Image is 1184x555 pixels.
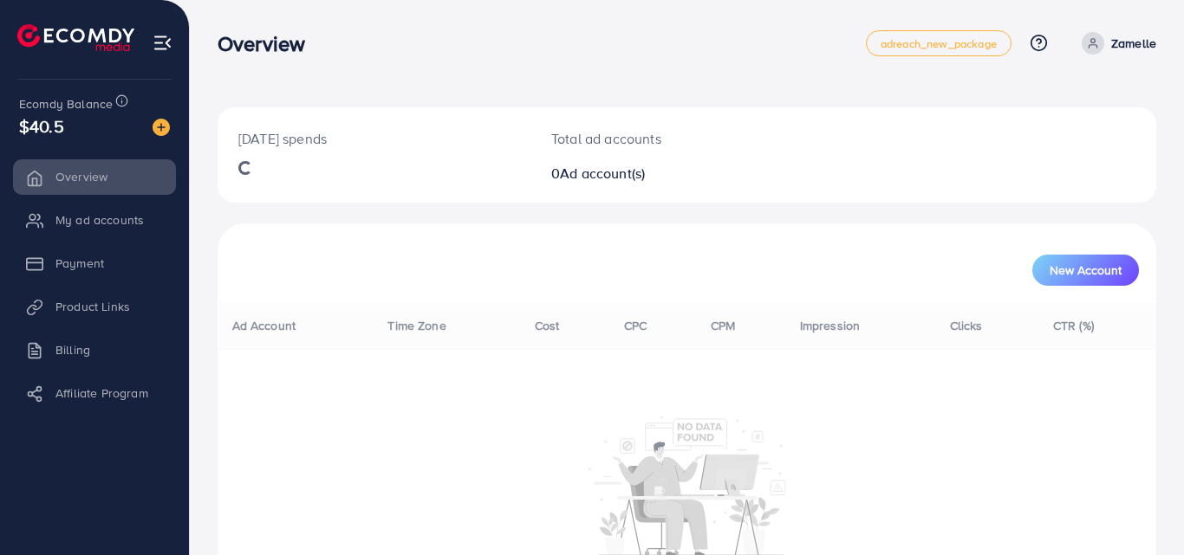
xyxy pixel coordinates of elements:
[1111,33,1156,54] p: Zamelle
[17,24,134,51] img: logo
[1075,32,1156,55] a: Zamelle
[551,128,745,149] p: Total ad accounts
[1050,264,1122,276] span: New Account
[19,95,113,113] span: Ecomdy Balance
[560,164,645,183] span: Ad account(s)
[153,119,170,136] img: image
[551,165,745,182] h2: 0
[218,31,319,56] h3: Overview
[1032,255,1139,286] button: New Account
[238,128,510,149] p: [DATE] spends
[881,38,997,49] span: adreach_new_package
[153,33,172,53] img: menu
[19,113,64,139] span: $40.5
[866,30,1012,56] a: adreach_new_package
